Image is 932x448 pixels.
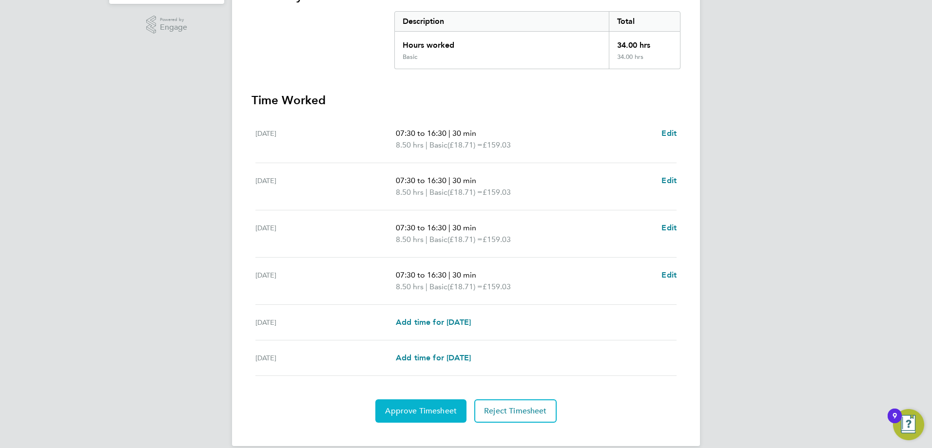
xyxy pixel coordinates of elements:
span: 07:30 to 16:30 [396,270,447,280]
span: 30 min [452,176,476,185]
div: Description [395,12,609,31]
span: Powered by [160,16,187,24]
span: Basic [429,281,447,293]
div: [DATE] [255,317,396,328]
a: Add time for [DATE] [396,317,471,328]
span: (£18.71) = [447,187,483,197]
span: £159.03 [483,187,511,197]
span: 8.50 hrs [396,187,424,197]
a: Powered byEngage [146,16,188,34]
span: 07:30 to 16:30 [396,223,447,232]
span: 30 min [452,270,476,280]
span: | [426,235,427,244]
span: £159.03 [483,140,511,149]
div: [DATE] [255,128,396,151]
span: 07:30 to 16:30 [396,129,447,138]
span: (£18.71) = [447,235,483,244]
div: 9 [893,416,897,429]
a: Add time for [DATE] [396,352,471,364]
button: Open Resource Center, 9 new notifications [893,409,924,440]
span: 30 min [452,223,476,232]
span: 07:30 to 16:30 [396,176,447,185]
span: (£18.71) = [447,140,483,149]
span: Basic [429,187,447,198]
span: Add time for [DATE] [396,317,471,327]
span: Add time for [DATE] [396,353,471,362]
div: [DATE] [255,175,396,198]
span: Edit [661,223,677,232]
span: Edit [661,270,677,280]
span: | [448,129,450,138]
span: Approve Timesheet [385,406,457,416]
button: Approve Timesheet [375,399,466,423]
div: Basic [403,53,417,61]
span: | [426,282,427,291]
span: | [426,187,427,197]
span: 8.50 hrs [396,282,424,291]
span: | [448,270,450,280]
span: Reject Timesheet [484,406,547,416]
button: Reject Timesheet [474,399,557,423]
span: Edit [661,129,677,138]
div: [DATE] [255,269,396,293]
a: Edit [661,269,677,281]
div: Summary [394,11,680,69]
span: £159.03 [483,282,511,291]
div: 34.00 hrs [609,53,680,69]
span: (£18.71) = [447,282,483,291]
span: | [426,140,427,149]
div: [DATE] [255,352,396,364]
h3: Time Worked [252,93,680,108]
span: Edit [661,176,677,185]
a: Edit [661,128,677,139]
div: [DATE] [255,222,396,245]
span: 30 min [452,129,476,138]
a: Edit [661,222,677,234]
span: Engage [160,23,187,32]
div: 34.00 hrs [609,32,680,53]
span: | [448,223,450,232]
div: Hours worked [395,32,609,53]
span: 8.50 hrs [396,235,424,244]
div: Total [609,12,680,31]
span: £159.03 [483,235,511,244]
span: Basic [429,234,447,245]
span: | [448,176,450,185]
span: 8.50 hrs [396,140,424,149]
span: Basic [429,139,447,151]
a: Edit [661,175,677,187]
